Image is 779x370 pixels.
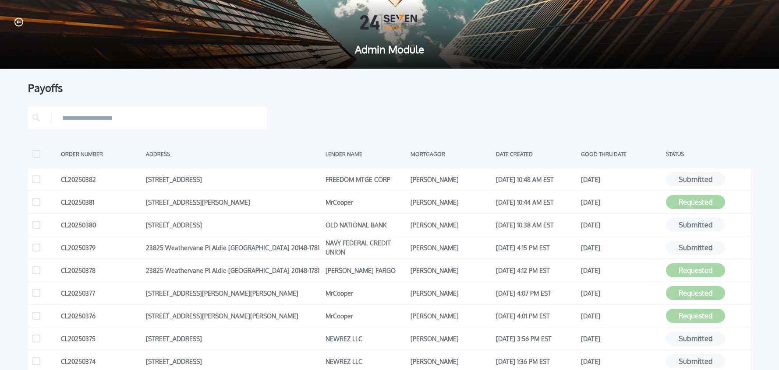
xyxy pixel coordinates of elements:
div: ADDRESS [146,147,321,161]
div: MORTGAGOR [411,147,491,161]
div: [PERSON_NAME] [411,332,491,345]
div: [DATE] 4:15 PM EST [496,241,577,254]
button: Requested [666,263,725,277]
div: [PERSON_NAME] [411,241,491,254]
div: [PERSON_NAME] [411,195,491,209]
div: [DATE] 3:56 PM EST [496,332,577,345]
div: CL20250375 [61,332,142,345]
div: [PERSON_NAME] [411,264,491,277]
div: MrCooper [326,286,406,300]
div: [DATE] 1:36 PM EST [496,355,577,368]
div: CL20250376 [61,309,142,322]
div: [STREET_ADDRESS] [146,332,321,345]
div: [STREET_ADDRESS][PERSON_NAME][PERSON_NAME] [146,309,321,322]
div: [PERSON_NAME] [411,286,491,300]
div: LENDER NAME [326,147,406,161]
div: [DATE] 4:07 PM EST [496,286,577,300]
button: Submitted [666,172,725,186]
button: Requested [666,286,725,300]
div: NEWREZ LLC [326,332,406,345]
div: NAVY FEDERAL CREDIT UNION [326,241,406,254]
button: Submitted [666,218,725,232]
div: [DATE] 4:01 PM EST [496,309,577,322]
div: [DATE] 10:48 AM EST [496,173,577,186]
div: 23825 Weathervane Pl Aldie [GEOGRAPHIC_DATA] 20148-1781 [146,264,321,277]
div: [DATE] [581,195,662,209]
div: CL20250377 [61,286,142,300]
span: Admin Module [14,44,765,55]
div: NEWREZ LLC [326,355,406,368]
div: DATE CREATED [496,147,577,161]
div: [DATE] [581,309,662,322]
div: [STREET_ADDRESS][PERSON_NAME] [146,195,321,209]
button: Submitted [666,332,725,346]
div: OLD NATIONAL BANK [326,218,406,231]
div: CL20250378 [61,264,142,277]
div: CL20250381 [61,195,142,209]
div: STATUS [666,147,747,161]
div: FREEDOM MTGE CORP [326,173,406,186]
button: Requested [666,309,725,323]
div: [DATE] [581,173,662,186]
div: [DATE] [581,286,662,300]
div: [DATE] [581,332,662,345]
div: [PERSON_NAME] [411,218,491,231]
div: [STREET_ADDRESS] [146,218,321,231]
div: CL20250374 [61,355,142,368]
div: CL20250382 [61,173,142,186]
img: Logo [360,14,419,30]
div: ORDER NUMBER [61,147,142,161]
button: Requested [666,195,725,209]
div: GOOD THRU DATE [581,147,662,161]
div: [DATE] [581,355,662,368]
div: [DATE] 10:44 AM EST [496,195,577,209]
div: CL20250380 [61,218,142,231]
div: [DATE] 10:38 AM EST [496,218,577,231]
div: [PERSON_NAME] [411,173,491,186]
div: [PERSON_NAME] FARGO [326,264,406,277]
div: [PERSON_NAME] [411,355,491,368]
div: MrCooper [326,309,406,322]
button: Submitted [666,354,725,368]
div: MrCooper [326,195,406,209]
div: CL20250379 [61,241,142,254]
button: Submitted [666,241,725,255]
div: [DATE] [581,241,662,254]
div: [DATE] [581,218,662,231]
div: [DATE] [581,264,662,277]
div: [DATE] 4:12 PM EST [496,264,577,277]
div: [STREET_ADDRESS][PERSON_NAME][PERSON_NAME] [146,286,321,300]
div: [STREET_ADDRESS] [146,173,321,186]
div: Payoffs [28,83,751,93]
div: [PERSON_NAME] [411,309,491,322]
div: [STREET_ADDRESS] [146,355,321,368]
div: 23825 Weathervane Pl Aldie [GEOGRAPHIC_DATA] 20148-1781 [146,241,321,254]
